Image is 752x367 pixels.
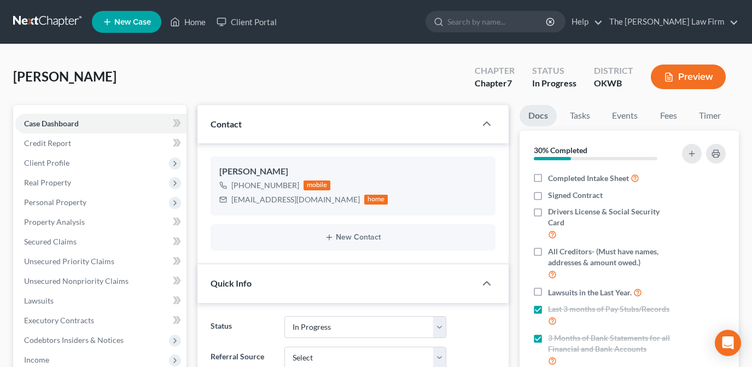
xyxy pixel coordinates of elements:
div: home [364,195,388,205]
a: Executory Contracts [15,311,186,330]
span: Drivers License & Social Security Card [548,206,675,228]
div: [EMAIL_ADDRESS][DOMAIN_NAME] [231,194,360,205]
div: In Progress [532,77,576,90]
span: Last 3 months of Pay Stubs/Records [548,304,669,314]
span: Quick Info [211,278,252,288]
a: Timer [690,105,730,126]
a: Case Dashboard [15,114,186,133]
button: New Contact [219,233,487,242]
input: Search by name... [447,11,547,32]
span: [PERSON_NAME] [13,68,116,84]
a: Events [603,105,646,126]
span: 3 Months of Bank Statements for all Financial and Bank Accounts [548,333,675,354]
span: Unsecured Priority Claims [24,257,114,266]
div: Chapter [475,77,515,90]
a: Home [165,12,211,32]
span: Signed Contract [548,190,603,201]
div: District [594,65,633,77]
span: 7 [507,78,512,88]
span: Credit Report [24,138,71,148]
span: New Case [114,18,151,26]
button: Preview [651,65,726,89]
div: mobile [304,180,331,190]
a: Fees [651,105,686,126]
span: Completed Intake Sheet [548,173,629,184]
strong: 30% Completed [534,145,587,155]
div: Open Intercom Messenger [715,330,741,356]
span: Real Property [24,178,71,187]
div: [PHONE_NUMBER] [231,180,299,191]
label: Status [205,316,279,338]
div: OKWB [594,77,633,90]
a: The [PERSON_NAME] Law Firm [604,12,738,32]
span: Lawsuits [24,296,54,305]
span: Case Dashboard [24,119,79,128]
span: Contact [211,119,242,129]
span: Property Analysis [24,217,85,226]
a: Secured Claims [15,232,186,252]
span: Codebtors Insiders & Notices [24,335,124,345]
a: Help [566,12,603,32]
span: Lawsuits in the Last Year. [548,287,632,298]
a: Credit Report [15,133,186,153]
span: Secured Claims [24,237,77,246]
span: All Creditors- (Must have names, addresses & amount owed.) [548,246,675,268]
span: Personal Property [24,197,86,207]
span: Unsecured Nonpriority Claims [24,276,129,286]
div: Chapter [475,65,515,77]
a: Unsecured Nonpriority Claims [15,271,186,291]
div: [PERSON_NAME] [219,165,487,178]
a: Lawsuits [15,291,186,311]
span: Client Profile [24,158,69,167]
span: Income [24,355,49,364]
a: Unsecured Priority Claims [15,252,186,271]
a: Property Analysis [15,212,186,232]
a: Tasks [561,105,599,126]
div: Status [532,65,576,77]
span: Executory Contracts [24,316,94,325]
a: Client Portal [211,12,282,32]
a: Docs [520,105,557,126]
